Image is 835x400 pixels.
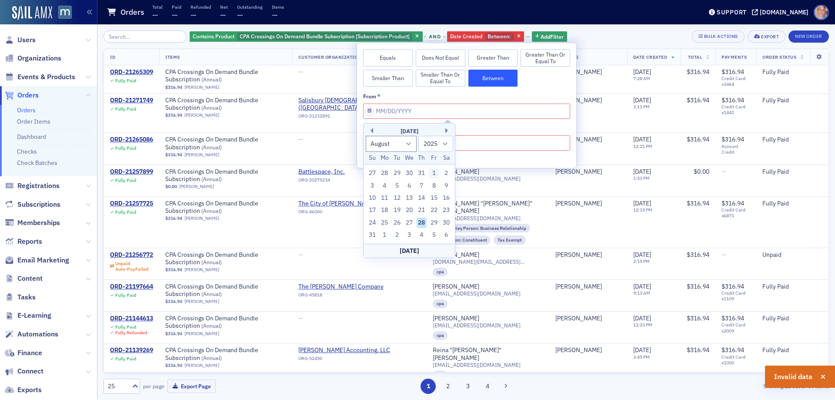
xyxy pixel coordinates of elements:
a: Subscriptions [5,200,60,209]
div: Choose Monday, August 11th, 2025 [379,193,390,203]
div: from [363,93,376,100]
div: Choose Tuesday, August 5th, 2025 [392,181,402,191]
div: [PERSON_NAME] [555,97,602,104]
span: [EMAIL_ADDRESS][DOMAIN_NAME] [433,175,521,182]
span: Connect [17,366,43,376]
div: ORD-21265086 [110,136,153,144]
span: Payments [721,54,747,60]
a: E-Learning [5,311,51,320]
span: Subscriptions [17,200,60,209]
span: — [237,10,243,20]
span: CPA Crossings On Demand Bundle Subscription [Subscription Product] [240,33,410,40]
a: CPA Crossings On Demand Bundle Subscription (Annual) [165,315,286,330]
a: Salisbury [DEMOGRAPHIC_DATA] ([GEOGRAPHIC_DATA], [GEOGRAPHIC_DATA]) [298,97,421,112]
time: 1:53 PM [633,175,650,181]
span: The Whalen Company [298,283,384,291]
button: Between [468,70,518,87]
div: [PERSON_NAME] "[PERSON_NAME]" [PERSON_NAME] [433,200,543,215]
div: Fully Paid [115,178,136,183]
a: Content [5,274,43,283]
span: Battlespace, Inc. [298,168,377,176]
a: [PERSON_NAME] [555,68,602,76]
a: [PERSON_NAME] [184,363,219,368]
span: [DATE] [633,168,651,175]
a: Organizations [5,54,61,63]
a: Email Marketing [5,255,69,265]
span: David Levine [555,168,621,176]
span: $316.94 [721,135,744,143]
span: Katie Barkdoll [555,200,621,208]
div: [PERSON_NAME] [433,168,479,176]
a: ORD-21139269 [110,346,153,354]
div: Fully Paid [762,136,822,144]
a: [PERSON_NAME] [555,315,602,323]
div: Choose Friday, August 29th, 2025 [429,218,439,228]
button: 2 [441,379,456,394]
a: [PERSON_NAME] [184,267,219,272]
div: [DATE] [364,127,455,136]
img: SailAMX [12,6,52,20]
a: ORD-21144613 [110,315,153,323]
div: We [404,153,414,163]
span: $316.94 [165,152,182,158]
a: Memberships [5,218,60,228]
p: Total [152,4,163,10]
span: Pat Morley [555,136,621,144]
a: CPA Crossings On Demand Bundle Subscription (Annual) [165,200,286,215]
a: Events & Products [5,72,75,82]
a: [PERSON_NAME] [555,200,602,208]
a: Exports [5,385,42,395]
div: Choose Tuesday, July 29th, 2025 [392,168,402,178]
time: 3:11 PM [633,104,650,110]
div: Choose Saturday, August 16th, 2025 [441,193,451,203]
a: Order Items [17,118,50,125]
a: [PERSON_NAME] [433,315,479,323]
div: Choose Sunday, August 31st, 2025 [367,230,377,240]
span: Credit Card x3464 [721,76,750,87]
button: Export Page [167,380,216,393]
a: Checks [17,148,37,155]
span: E-Learning [17,311,51,320]
span: Penrod Accounting, LLC [298,346,390,354]
div: Reina "[PERSON_NAME]" [PERSON_NAME] [433,346,543,362]
div: Choose Sunday, August 17th, 2025 [367,205,377,215]
button: Next Month [445,128,451,133]
a: View Homepage [52,6,72,20]
div: Choose Thursday, July 31st, 2025 [417,168,427,178]
div: Tax Exempt [494,235,526,244]
span: Credit Card x1442 [721,104,750,115]
span: $316.94 [721,68,744,76]
a: ORD-21256772 [110,251,153,259]
span: Between : [488,33,511,40]
span: Profile [814,5,829,20]
span: Credit Card x6871 [721,207,750,218]
a: The [PERSON_NAME] Company [298,283,384,291]
span: — [298,135,303,143]
div: [PERSON_NAME] [555,251,602,259]
div: ORG-21232891 [298,113,421,122]
div: Sa [441,153,451,163]
span: $316.94 [721,96,744,104]
div: [PERSON_NAME] [433,251,479,259]
a: [PERSON_NAME] [555,346,602,354]
button: New Order [788,30,829,43]
button: 3 [460,379,475,394]
span: Email Marketing [17,255,69,265]
div: Choose Monday, August 25th, 2025 [379,218,390,228]
span: Finance [17,348,42,358]
div: Choose Saturday, August 9th, 2025 [441,181,451,191]
a: [PERSON_NAME] [184,215,219,221]
div: Choose Wednesday, August 13th, 2025 [404,193,414,203]
div: Choose Sunday, August 10th, 2025 [367,193,377,203]
a: Finance [5,348,42,358]
span: $316.94 [721,199,744,207]
span: Tasks [17,292,36,302]
button: 4 [480,379,495,394]
time: 7:28 AM [633,75,650,81]
button: Bulk Actions [692,30,745,43]
span: CPA Crossings On Demand Bundle Subscription [165,168,286,183]
div: ORG-46000 [298,209,377,218]
div: Choose Monday, August 4th, 2025 [379,181,390,191]
span: $316.94 [165,84,182,90]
